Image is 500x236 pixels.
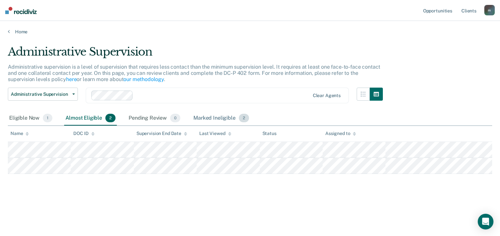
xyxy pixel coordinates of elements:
[478,214,493,229] div: Open Intercom Messenger
[262,131,277,136] div: Status
[10,131,29,136] div: Name
[105,114,116,122] span: 2
[199,131,231,136] div: Last Viewed
[8,88,78,101] button: Administrative Supervision
[66,76,77,82] a: here
[239,114,249,122] span: 2
[73,131,94,136] div: DOC ID
[43,114,52,122] span: 1
[127,111,182,126] div: Pending Review0
[192,111,250,126] div: Marked Ineligible2
[64,111,117,126] div: Almost Eligible2
[8,64,380,82] p: Administrative supervision is a level of supervision that requires less contact than the minimum ...
[5,7,37,14] img: Recidiviz
[8,45,383,64] div: Administrative Supervision
[8,111,54,126] div: Eligible Now1
[325,131,356,136] div: Assigned to
[313,93,341,98] div: Clear agents
[170,114,180,122] span: 0
[136,131,187,136] div: Supervision End Date
[8,29,492,35] a: Home
[123,76,164,82] a: our methodology
[484,5,495,15] button: m
[11,92,70,97] span: Administrative Supervision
